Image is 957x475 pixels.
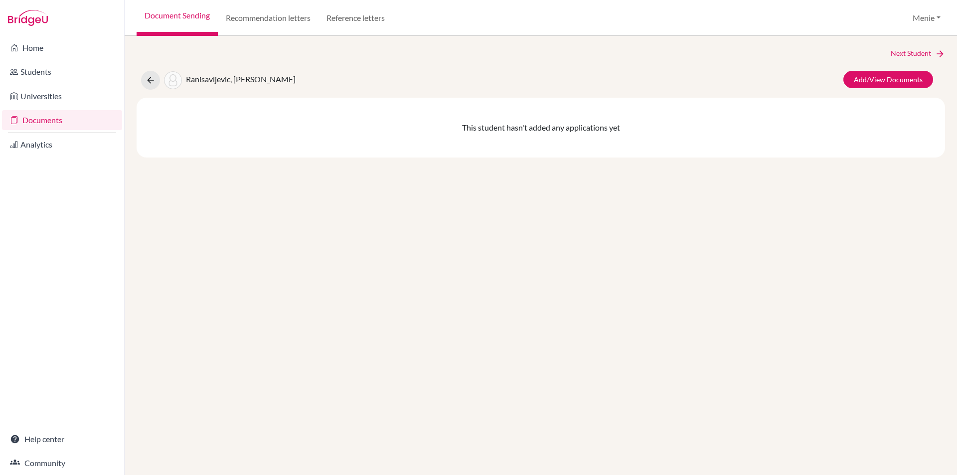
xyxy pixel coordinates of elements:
[2,86,122,106] a: Universities
[2,453,122,473] a: Community
[2,38,122,58] a: Home
[843,71,933,88] a: Add/View Documents
[891,48,945,59] a: Next Student
[186,74,296,84] span: Ranisavljevic, [PERSON_NAME]
[2,62,122,82] a: Students
[2,110,122,130] a: Documents
[908,8,945,27] button: Menie
[8,10,48,26] img: Bridge-U
[2,429,122,449] a: Help center
[137,98,945,158] div: This student hasn't added any applications yet
[2,135,122,155] a: Analytics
